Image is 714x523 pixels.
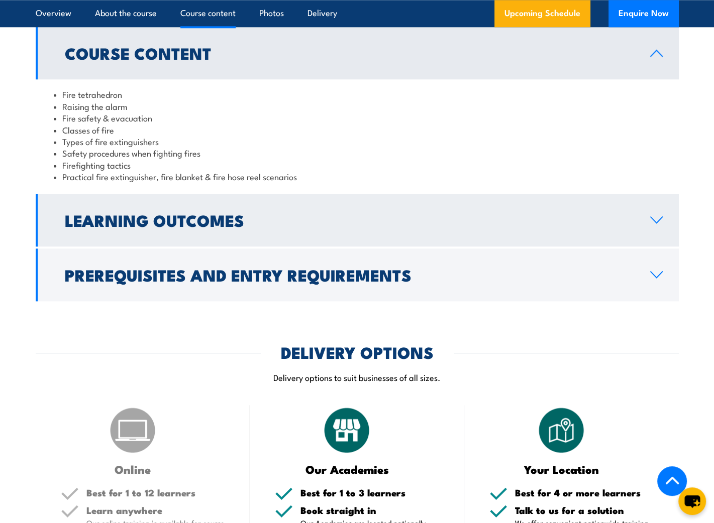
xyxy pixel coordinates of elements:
a: Prerequisites and Entry Requirements [36,248,679,301]
h5: Learn anywhere [86,505,225,515]
h3: Online [61,463,205,475]
h5: Talk to us for a solution [515,505,654,515]
a: Learning Outcomes [36,194,679,246]
a: Course Content [36,27,679,79]
h3: Our Academies [275,463,419,475]
h5: Best for 1 to 3 learners [300,488,439,497]
li: Fire tetrahedron [54,88,661,100]
li: Types of fire extinguishers [54,136,661,147]
li: Practical fire extinguisher, fire blanket & fire hose reel scenarios [54,171,661,182]
h3: Your Location [489,463,634,475]
li: Raising the alarm [54,100,661,112]
li: Firefighting tactics [54,159,661,171]
h5: Best for 1 to 12 learners [86,488,225,497]
button: chat-button [678,487,706,515]
h2: Prerequisites and Entry Requirements [65,268,634,282]
li: Fire safety & evacuation [54,112,661,123]
h2: Learning Outcomes [65,213,634,227]
h5: Best for 4 or more learners [515,488,654,497]
h2: DELIVERY OPTIONS [281,345,434,359]
p: Delivery options to suit businesses of all sizes. [36,371,679,383]
li: Safety procedures when fighting fires [54,147,661,159]
h5: Book straight in [300,505,439,515]
h2: Course Content [65,46,634,60]
li: Classes of fire [54,124,661,136]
